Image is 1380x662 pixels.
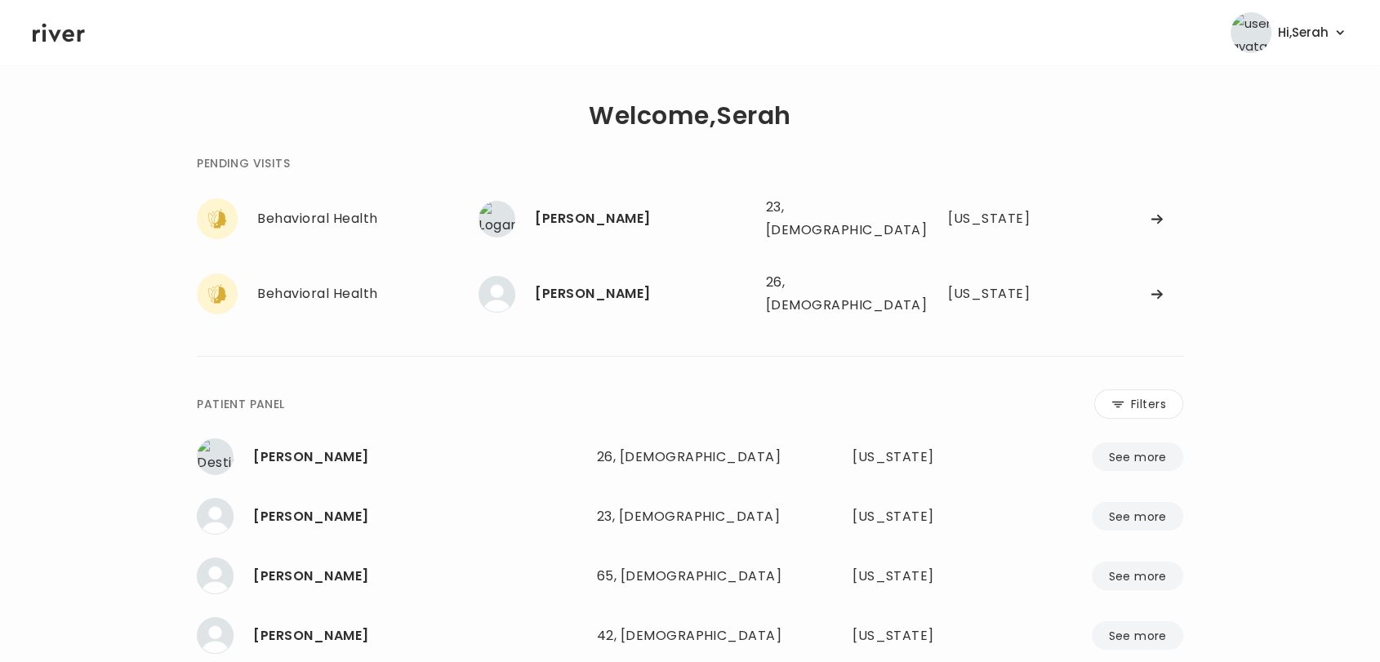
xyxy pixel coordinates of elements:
button: See more [1092,502,1182,531]
div: Texas [852,624,983,647]
h1: Welcome, Serah [589,104,790,127]
div: Illinois [948,282,1039,305]
div: Florida [852,446,983,469]
div: PATIENT PANEL [197,394,284,414]
div: Behavioral Health [257,282,479,305]
img: Nikia Watkins [479,276,515,313]
div: 23, [DEMOGRAPHIC_DATA] [597,505,784,528]
div: Georgia [948,207,1039,230]
div: 42, [DEMOGRAPHIC_DATA] [597,624,784,647]
div: PENDING VISITS [197,153,290,173]
div: Illinois [852,565,983,588]
button: See more [1092,442,1182,471]
img: Destiny Ford [197,438,234,475]
div: KEYSHLA HERNANDEZ MARTINEZ [253,505,583,528]
div: Nikia Watkins [535,282,752,305]
div: 65, [DEMOGRAPHIC_DATA] [597,565,784,588]
div: Destiny Ford [253,446,583,469]
div: Joanna Bray [253,565,583,588]
div: Behavioral Health [257,207,479,230]
button: user avatarHi,Serah [1231,12,1347,53]
div: Logan Roy [535,207,752,230]
button: Filters [1094,389,1183,419]
img: KEYSHLA HERNANDEZ MARTINEZ [197,498,234,535]
div: 23, [DEMOGRAPHIC_DATA] [766,196,897,242]
div: Andrew Qualls [253,624,583,647]
div: Missouri [852,505,983,528]
img: Andrew Qualls [197,617,234,654]
button: See more [1092,621,1182,650]
button: See more [1092,562,1182,590]
div: 26, [DEMOGRAPHIC_DATA] [766,271,897,317]
img: user avatar [1231,12,1271,53]
span: Hi, Serah [1278,21,1329,44]
div: 26, [DEMOGRAPHIC_DATA] [597,446,784,469]
img: Joanna Bray [197,558,234,594]
img: Logan Roy [479,201,515,238]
